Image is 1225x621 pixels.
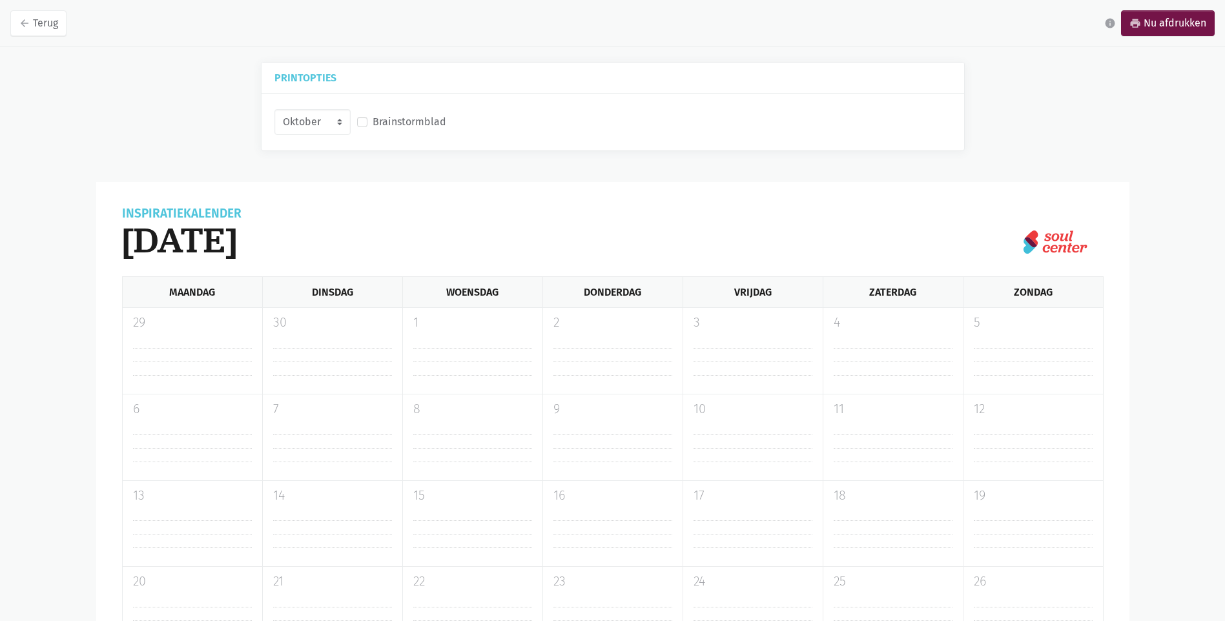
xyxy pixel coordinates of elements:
[683,277,823,307] div: Vrijdag
[133,572,252,591] p: 20
[542,277,683,307] div: Donderdag
[273,400,392,419] p: 7
[122,219,242,261] h1: [DATE]
[122,208,242,219] div: Inspiratiekalender
[834,400,952,419] p: 11
[553,486,672,505] p: 16
[133,313,252,332] p: 29
[133,486,252,505] p: 13
[974,400,1093,419] p: 12
[413,400,532,419] p: 8
[694,400,812,419] p: 10
[273,572,392,591] p: 21
[553,313,672,332] p: 2
[694,486,812,505] p: 17
[974,313,1093,332] p: 5
[1121,10,1215,36] a: printNu afdrukken
[974,572,1093,591] p: 26
[262,277,402,307] div: Dinsdag
[694,313,812,332] p: 3
[373,114,446,130] label: Brainstormblad
[963,277,1104,307] div: Zondag
[402,277,542,307] div: Woensdag
[823,277,963,307] div: Zaterdag
[834,572,952,591] p: 25
[834,486,952,505] p: 18
[1104,17,1116,29] i: info
[413,572,532,591] p: 22
[274,73,951,83] h5: Printopties
[273,486,392,505] p: 14
[694,572,812,591] p: 24
[10,10,67,36] a: arrow_backTerug
[974,486,1093,505] p: 19
[413,313,532,332] p: 1
[133,400,252,419] p: 6
[553,400,672,419] p: 9
[413,486,532,505] p: 15
[273,313,392,332] p: 30
[553,572,672,591] p: 23
[834,313,952,332] p: 4
[122,277,262,307] div: Maandag
[19,17,30,29] i: arrow_back
[1129,17,1141,29] i: print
